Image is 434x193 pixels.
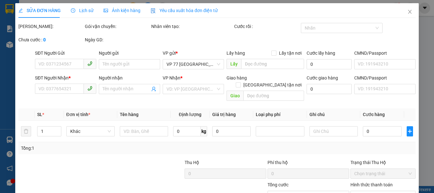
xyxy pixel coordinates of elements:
[212,112,235,117] span: Giá trị hàng
[241,81,304,88] span: [GEOGRAPHIC_DATA] tận nơi
[120,126,168,136] input: VD: Bàn, Ghế
[406,126,413,136] button: plus
[227,51,245,56] span: Lấy hàng
[66,112,90,117] span: Đơn vị tính
[35,74,96,81] div: SĐT Người Nhận
[243,91,304,101] input: Dọc đường
[120,112,139,117] span: Tên hàng
[354,50,416,57] div: CMND/Passport
[71,8,93,13] span: Lịch sử
[151,86,156,92] span: user-add
[163,75,180,80] span: VP Nhận
[354,74,416,81] div: CMND/Passport
[163,50,224,57] div: VP gửi
[166,59,220,69] span: VP 77 Thái Nguyên
[227,75,247,80] span: Giao hàng
[87,61,92,66] span: phone
[18,36,84,43] div: Chưa cước :
[309,126,357,136] input: Ghi Chú
[18,23,84,30] div: [PERSON_NAME]:
[99,50,160,57] div: Người gửi
[306,51,335,56] label: Cước lấy hàng
[407,129,413,134] span: plus
[99,74,160,81] div: Người nhận
[70,127,111,136] span: Khác
[184,160,199,165] span: Thu Hộ
[71,8,75,13] span: clock-circle
[306,59,352,69] input: Cước lấy hàng
[18,8,61,13] span: SỬA ĐƠN HÀNG
[21,145,168,152] div: Tổng: 1
[227,59,241,69] span: Lấy
[407,9,412,14] span: close
[268,182,288,187] span: Tổng cước
[241,59,304,69] input: Dọc đường
[179,112,201,117] span: Định lượng
[21,126,31,136] button: delete
[104,8,140,13] span: Ảnh kiện hàng
[268,159,349,169] div: Phí thu hộ
[18,8,23,13] span: edit
[151,8,156,13] img: icon
[85,23,150,30] div: Gói vận chuyển:
[87,86,92,91] span: phone
[234,23,299,30] div: Cước rồi :
[43,37,46,42] b: 0
[200,126,207,136] span: kg
[37,112,42,117] span: SL
[151,8,218,13] span: Yêu cầu xuất hóa đơn điện tử
[151,23,233,30] div: Nhân viên tạo:
[306,84,352,94] input: Cước giao hàng
[306,75,338,80] label: Cước giao hàng
[35,50,96,57] div: SĐT Người Gửi
[401,3,419,21] button: Close
[227,91,243,101] span: Giao
[354,169,412,178] span: Chọn trạng thái
[253,108,307,121] th: Loại phụ phí
[363,112,385,117] span: Cước hàng
[85,36,150,43] div: Ngày GD:
[350,182,393,187] label: Hình thức thanh toán
[104,8,108,13] span: picture
[276,50,304,57] span: Lấy tận nơi
[350,159,416,166] div: Trạng thái Thu Hộ
[307,108,360,121] th: Ghi chú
